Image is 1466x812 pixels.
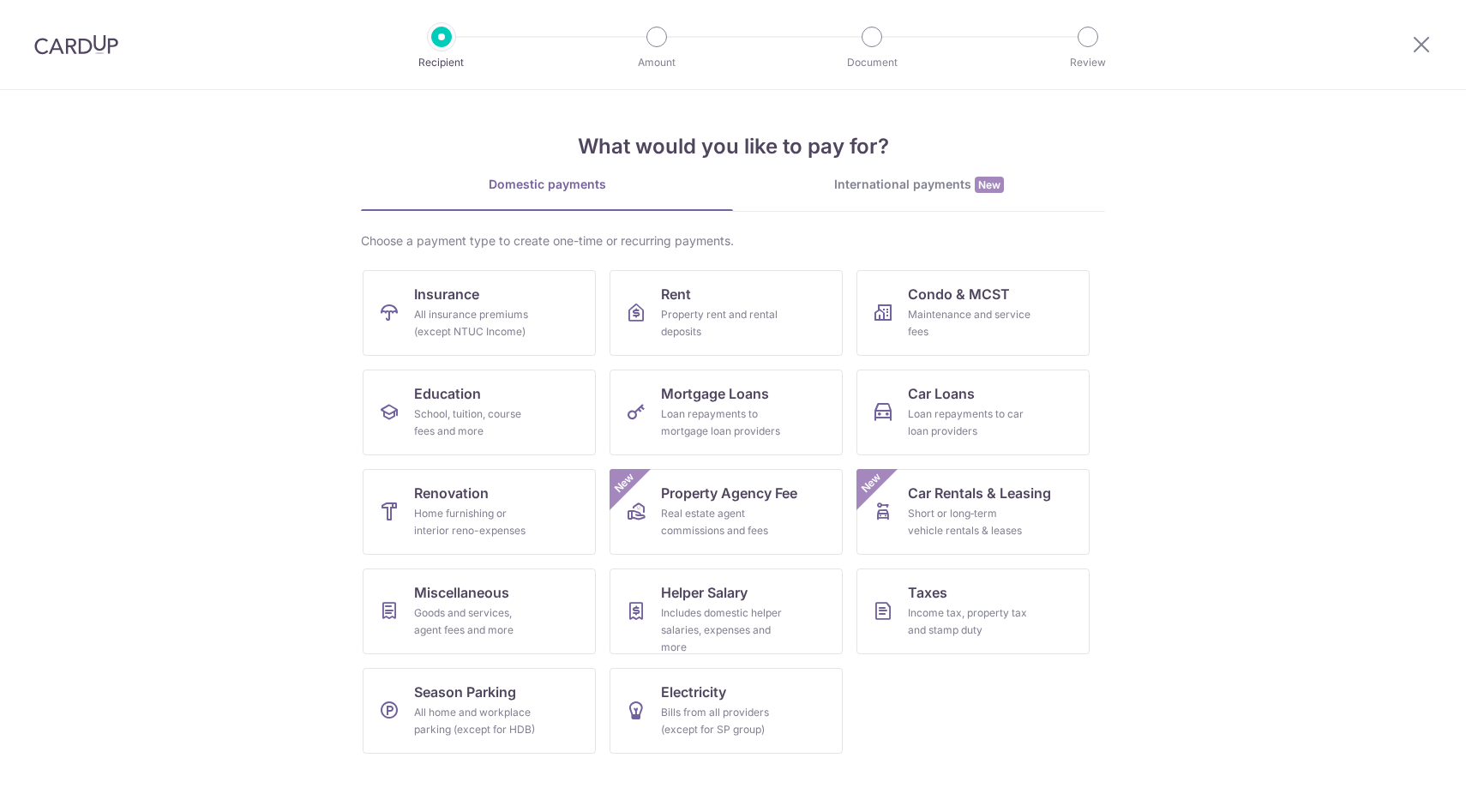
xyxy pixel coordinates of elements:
div: Bills from all providers (except for SP group) [661,704,784,738]
span: Miscellaneous [414,582,509,603]
div: Goods and services, agent fees and more [414,604,538,639]
span: Property Agency Fee [661,483,797,503]
span: Rent [661,284,691,304]
div: All home and workplace parking (except for HDB) [414,704,538,738]
a: Property Agency FeeReal estate agent commissions and feesNew [610,469,843,555]
a: TaxesIncome tax, property tax and stamp duty [856,568,1090,654]
span: Car Rentals & Leasing [908,483,1051,503]
a: Season ParkingAll home and workplace parking (except for HDB) [363,668,596,754]
span: Renovation [414,483,489,503]
div: Income tax, property tax and stamp duty [908,604,1031,639]
div: Property rent and rental deposits [661,306,784,340]
span: Condo & MCST [908,284,1010,304]
p: Review [1024,54,1151,71]
span: New [610,469,639,497]
a: ElectricityBills from all providers (except for SP group) [610,668,843,754]
span: Taxes [908,582,947,603]
div: Choose a payment type to create one-time or recurring payments. [361,232,1105,250]
a: Mortgage LoansLoan repayments to mortgage loan providers [610,370,843,455]
div: Domestic payments [361,176,733,193]
div: All insurance premiums (except NTUC Income) [414,306,538,340]
div: Loan repayments to mortgage loan providers [661,406,784,440]
span: Mortgage Loans [661,383,769,404]
div: Maintenance and service fees [908,306,1031,340]
a: Condo & MCSTMaintenance and service fees [856,270,1090,356]
a: RentProperty rent and rental deposits [610,270,843,356]
span: Season Parking [414,682,516,702]
span: Education [414,383,481,404]
div: Loan repayments to car loan providers [908,406,1031,440]
div: Home furnishing or interior reno-expenses [414,505,538,539]
p: Amount [593,54,720,71]
span: Insurance [414,284,479,304]
p: Document [808,54,935,71]
a: RenovationHome furnishing or interior reno-expenses [363,469,596,555]
span: Electricity [661,682,726,702]
a: Helper SalaryIncludes domestic helper salaries, expenses and more [610,568,843,654]
div: Real estate agent commissions and fees [661,505,784,539]
a: EducationSchool, tuition, course fees and more [363,370,596,455]
span: New [857,469,886,497]
span: Car Loans [908,383,975,404]
div: Short or long‑term vehicle rentals & leases [908,505,1031,539]
span: New [975,177,1004,193]
span: Helper Salary [661,582,748,603]
div: School, tuition, course fees and more [414,406,538,440]
a: MiscellaneousGoods and services, agent fees and more [363,568,596,654]
p: Recipient [378,54,505,71]
a: Car Rentals & LeasingShort or long‑term vehicle rentals & leasesNew [856,469,1090,555]
a: InsuranceAll insurance premiums (except NTUC Income) [363,270,596,356]
div: Includes domestic helper salaries, expenses and more [661,604,784,656]
iframe: Opens a widget where you can find more information [1355,761,1449,803]
h4: What would you like to pay for? [361,131,1105,162]
a: Car LoansLoan repayments to car loan providers [856,370,1090,455]
img: CardUp [34,34,118,55]
div: International payments [733,176,1105,194]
